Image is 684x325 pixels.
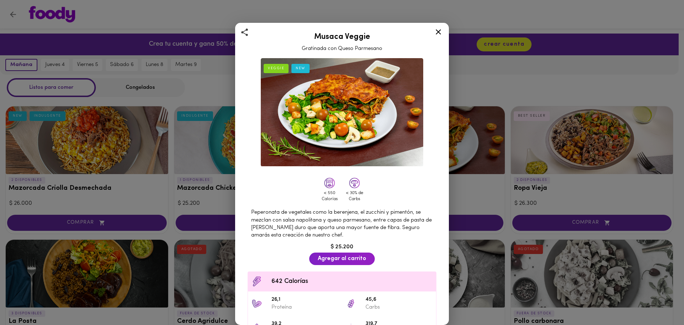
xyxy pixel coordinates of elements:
[302,46,382,51] span: Gratinada con Queso Parmesano
[309,253,375,265] button: Agregar al carrito
[251,210,432,238] span: Peperonata de vegetales como la berenjena, el zucchini y pimentón, se mezclan con salsa napolitan...
[324,178,335,188] img: lowcals.png
[643,284,677,318] iframe: Messagebird Livechat Widget
[291,64,310,73] div: NEW
[318,255,366,262] span: Agregar al carrito
[271,304,338,311] p: Proteína
[244,243,440,251] div: $ 25.200
[349,178,360,188] img: lowcarbs.png
[244,33,440,41] h2: Musaca Veggie
[261,58,423,167] img: Musaca Veggie
[366,304,432,311] p: Carbs
[271,296,338,304] span: 26,1
[319,190,340,202] div: < 550 Calorías
[344,190,365,202] div: < 30% de Carbs
[346,298,356,309] img: 45,6 Carbs
[366,296,432,304] span: 45,6
[271,277,432,286] span: 642 Calorías
[252,298,262,309] img: 26,1 Proteína
[252,276,262,287] img: Contenido calórico
[264,64,289,73] div: VEGGIE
